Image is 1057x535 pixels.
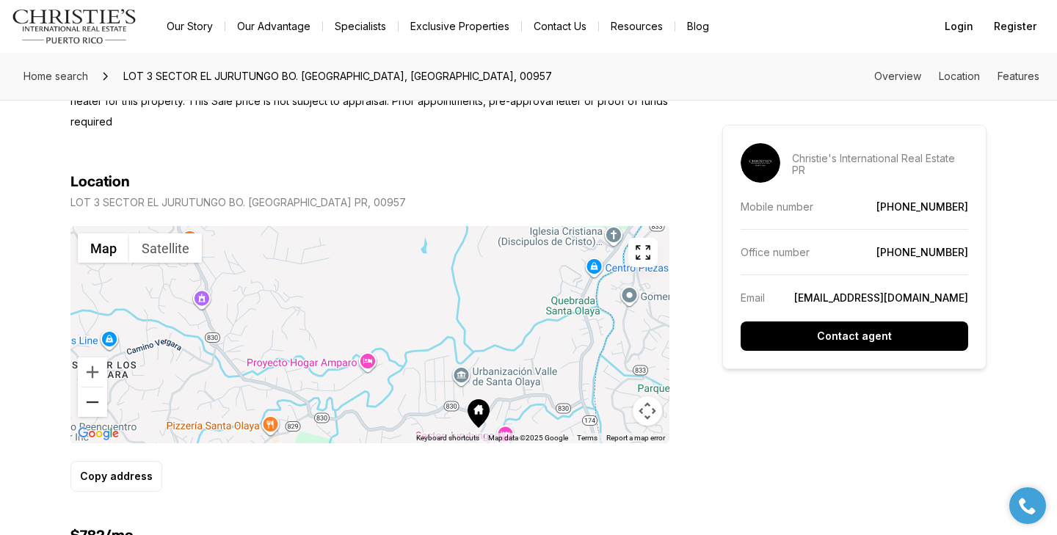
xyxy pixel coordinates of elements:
button: Show satellite imagery [129,233,202,263]
button: Login [936,12,982,41]
a: Home search [18,65,94,88]
button: Zoom out [78,387,107,417]
a: Terms (opens in new tab) [577,434,597,442]
p: Email [741,291,765,304]
a: [EMAIL_ADDRESS][DOMAIN_NAME] [794,291,968,304]
p: Mobile number [741,200,813,213]
p: Copy address [80,470,153,482]
button: Zoom in [78,357,107,387]
a: Skip to: Features [998,70,1039,82]
a: Our Story [155,16,225,37]
img: Google [74,424,123,443]
a: Our Advantage [225,16,322,37]
button: Show street map [78,233,129,263]
a: Specialists [323,16,398,37]
a: Skip to: Overview [874,70,921,82]
span: LOT 3 SECTOR EL JURUTUNGO BO. [GEOGRAPHIC_DATA], [GEOGRAPHIC_DATA], 00957 [117,65,558,88]
a: Report a map error [606,434,665,442]
a: Skip to: Location [939,70,980,82]
a: [PHONE_NUMBER] [876,200,968,213]
a: Exclusive Properties [399,16,521,37]
span: Home search [23,70,88,82]
button: Keyboard shortcuts [416,433,479,443]
span: Login [945,21,973,32]
button: Register [985,12,1045,41]
button: Map camera controls [633,396,662,426]
nav: Page section menu [874,70,1039,82]
a: Open this area in Google Maps (opens a new window) [74,424,123,443]
button: Contact agent [741,321,968,351]
a: Resources [599,16,675,37]
p: LOT 3 SECTOR EL JURUTUNGO BO. [GEOGRAPHIC_DATA] PR, 00957 [70,197,406,208]
span: Map data ©2025 Google [488,434,568,442]
p: Christie's International Real Estate PR [792,153,968,176]
img: logo [12,9,137,44]
a: [PHONE_NUMBER] [876,246,968,258]
button: Contact Us [522,16,598,37]
h4: Location [70,173,130,191]
button: Copy address [70,461,162,492]
a: Blog [675,16,721,37]
p: Office number [741,246,810,258]
p: Contact agent [817,330,892,342]
span: Register [994,21,1036,32]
